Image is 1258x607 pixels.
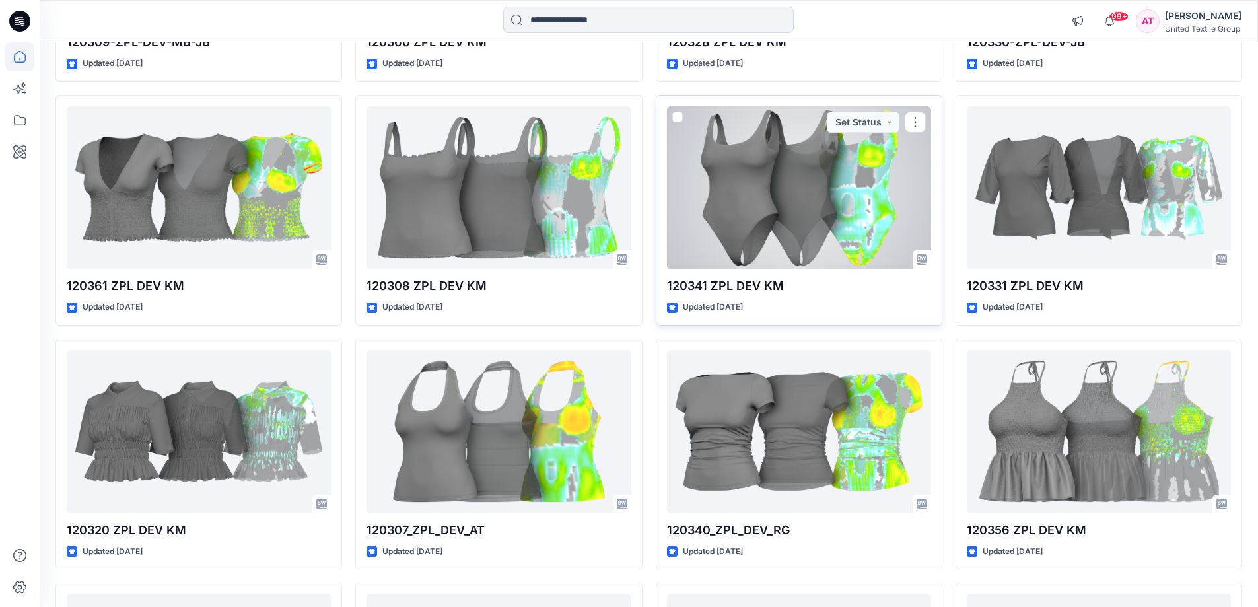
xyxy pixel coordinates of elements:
p: 120307_ZPL_DEV_AT [367,521,631,540]
p: Updated [DATE] [983,301,1043,314]
p: 120340_ZPL_DEV_RG [667,521,931,540]
p: 120331 ZPL DEV KM [967,277,1231,295]
p: 120308 ZPL DEV KM [367,277,631,295]
p: Updated [DATE] [83,301,143,314]
p: 120360 ZPL DEV KM [367,33,631,52]
div: United Textile Group [1165,24,1241,34]
div: [PERSON_NAME] [1165,8,1241,24]
p: 120309-ZPL-DEV-MB-JB [67,33,331,52]
a: 120331 ZPL DEV KM [967,106,1231,269]
p: Updated [DATE] [983,545,1043,559]
a: 120308 ZPL DEV KM [367,106,631,269]
p: 120356 ZPL DEV KM [967,521,1231,540]
a: 120341 ZPL DEV KM [667,106,931,269]
a: 120307_ZPL_DEV_AT [367,350,631,513]
p: 120341 ZPL DEV KM [667,277,931,295]
p: 120328 ZPL DEV KM [667,33,931,52]
p: Updated [DATE] [83,57,143,71]
p: 120361 ZPL DEV KM [67,277,331,295]
p: Updated [DATE] [683,545,743,559]
p: Updated [DATE] [382,301,442,314]
p: Updated [DATE] [683,301,743,314]
p: 120330-ZPL-DEV-JB [967,33,1231,52]
p: Updated [DATE] [983,57,1043,71]
p: Updated [DATE] [683,57,743,71]
p: Updated [DATE] [83,545,143,559]
a: 120356 ZPL DEV KM [967,350,1231,513]
a: 120320 ZPL DEV KM [67,350,331,513]
div: AT [1136,9,1160,33]
p: Updated [DATE] [382,545,442,559]
a: 120340_ZPL_DEV_RG [667,350,931,513]
a: 120361 ZPL DEV KM [67,106,331,269]
span: 99+ [1109,11,1129,22]
p: 120320 ZPL DEV KM [67,521,331,540]
p: Updated [DATE] [382,57,442,71]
